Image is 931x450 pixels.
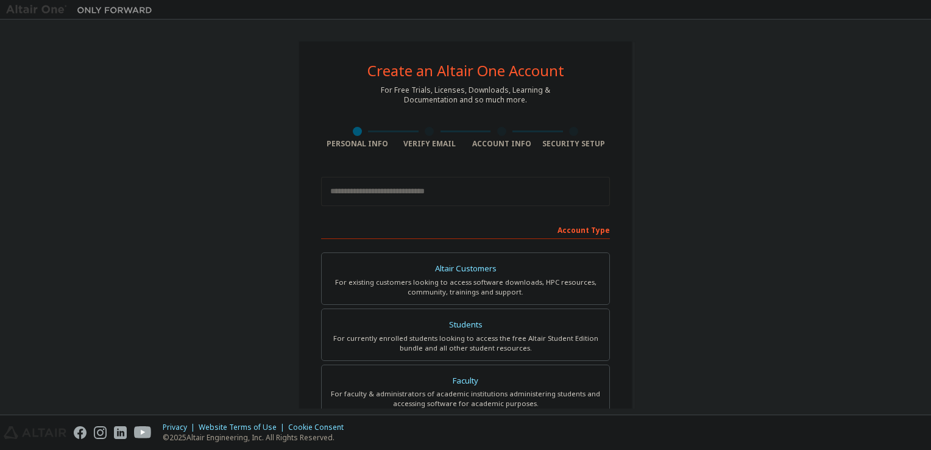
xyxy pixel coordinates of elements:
[163,432,351,443] p: © 2025 Altair Engineering, Inc. All Rights Reserved.
[114,426,127,439] img: linkedin.svg
[329,277,602,297] div: For existing customers looking to access software downloads, HPC resources, community, trainings ...
[381,85,550,105] div: For Free Trials, Licenses, Downloads, Learning & Documentation and so much more.
[6,4,158,16] img: Altair One
[394,139,466,149] div: Verify Email
[321,139,394,149] div: Personal Info
[329,389,602,409] div: For faculty & administrators of academic institutions administering students and accessing softwa...
[329,260,602,277] div: Altair Customers
[329,316,602,334] div: Students
[329,334,602,353] div: For currently enrolled students looking to access the free Altair Student Edition bundle and all ...
[321,220,610,239] div: Account Type
[74,426,87,439] img: facebook.svg
[199,423,288,432] div: Website Terms of Use
[538,139,611,149] div: Security Setup
[134,426,152,439] img: youtube.svg
[163,423,199,432] div: Privacy
[288,423,351,432] div: Cookie Consent
[329,373,602,390] div: Faculty
[4,426,66,439] img: altair_logo.svg
[367,63,564,78] div: Create an Altair One Account
[94,426,107,439] img: instagram.svg
[466,139,538,149] div: Account Info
